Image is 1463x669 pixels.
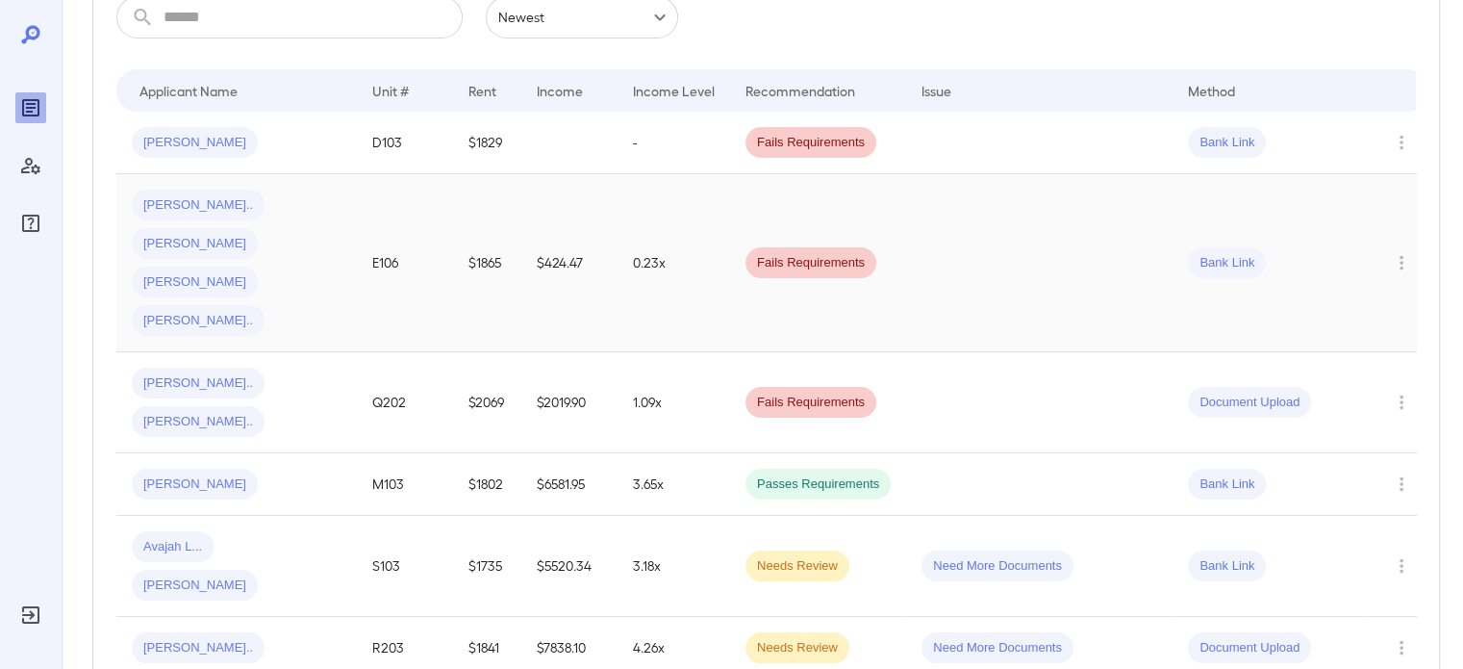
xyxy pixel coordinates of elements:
[1188,394,1311,412] span: Document Upload
[745,557,849,576] span: Needs Review
[132,476,258,494] span: [PERSON_NAME]
[357,453,453,516] td: M103
[132,196,265,215] span: [PERSON_NAME]..
[357,112,453,174] td: D103
[633,79,715,102] div: Income Level
[1386,632,1417,663] button: Row Actions
[745,476,891,494] span: Passes Requirements
[132,413,265,431] span: [PERSON_NAME]..
[453,453,521,516] td: $1802
[132,273,258,292] span: [PERSON_NAME]
[745,254,876,272] span: Fails Requirements
[618,174,730,352] td: 0.23x
[357,516,453,617] td: S103
[618,453,730,516] td: 3.65x
[745,79,855,102] div: Recommendation
[1188,79,1235,102] div: Method
[521,352,618,453] td: $2019.90
[745,394,876,412] span: Fails Requirements
[521,174,618,352] td: $424.47
[132,639,265,657] span: [PERSON_NAME]..
[132,577,258,595] span: [PERSON_NAME]
[15,600,46,630] div: Log Out
[1188,557,1266,576] span: Bank Link
[132,374,265,393] span: [PERSON_NAME]..
[132,312,265,330] span: [PERSON_NAME]..
[453,112,521,174] td: $1829
[521,453,618,516] td: $6581.95
[453,352,521,453] td: $2069
[1386,387,1417,418] button: Row Actions
[921,557,1073,576] span: Need More Documents
[1386,469,1417,500] button: Row Actions
[618,112,730,174] td: -
[453,174,521,352] td: $1865
[15,150,46,181] div: Manage Users
[921,639,1073,657] span: Need More Documents
[357,352,453,453] td: Q202
[132,538,214,556] span: Avajah L...
[1386,127,1417,158] button: Row Actions
[521,516,618,617] td: $5520.34
[15,208,46,239] div: FAQ
[1188,476,1266,494] span: Bank Link
[618,516,730,617] td: 3.18x
[1386,247,1417,278] button: Row Actions
[132,235,258,253] span: [PERSON_NAME]
[921,79,952,102] div: Issue
[357,174,453,352] td: E106
[132,134,258,152] span: [PERSON_NAME]
[1188,254,1266,272] span: Bank Link
[1188,134,1266,152] span: Bank Link
[618,352,730,453] td: 1.09x
[1386,551,1417,581] button: Row Actions
[745,134,876,152] span: Fails Requirements
[15,92,46,123] div: Reports
[372,79,409,102] div: Unit #
[537,79,583,102] div: Income
[139,79,238,102] div: Applicant Name
[453,516,521,617] td: $1735
[1188,639,1311,657] span: Document Upload
[468,79,499,102] div: Rent
[745,639,849,657] span: Needs Review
